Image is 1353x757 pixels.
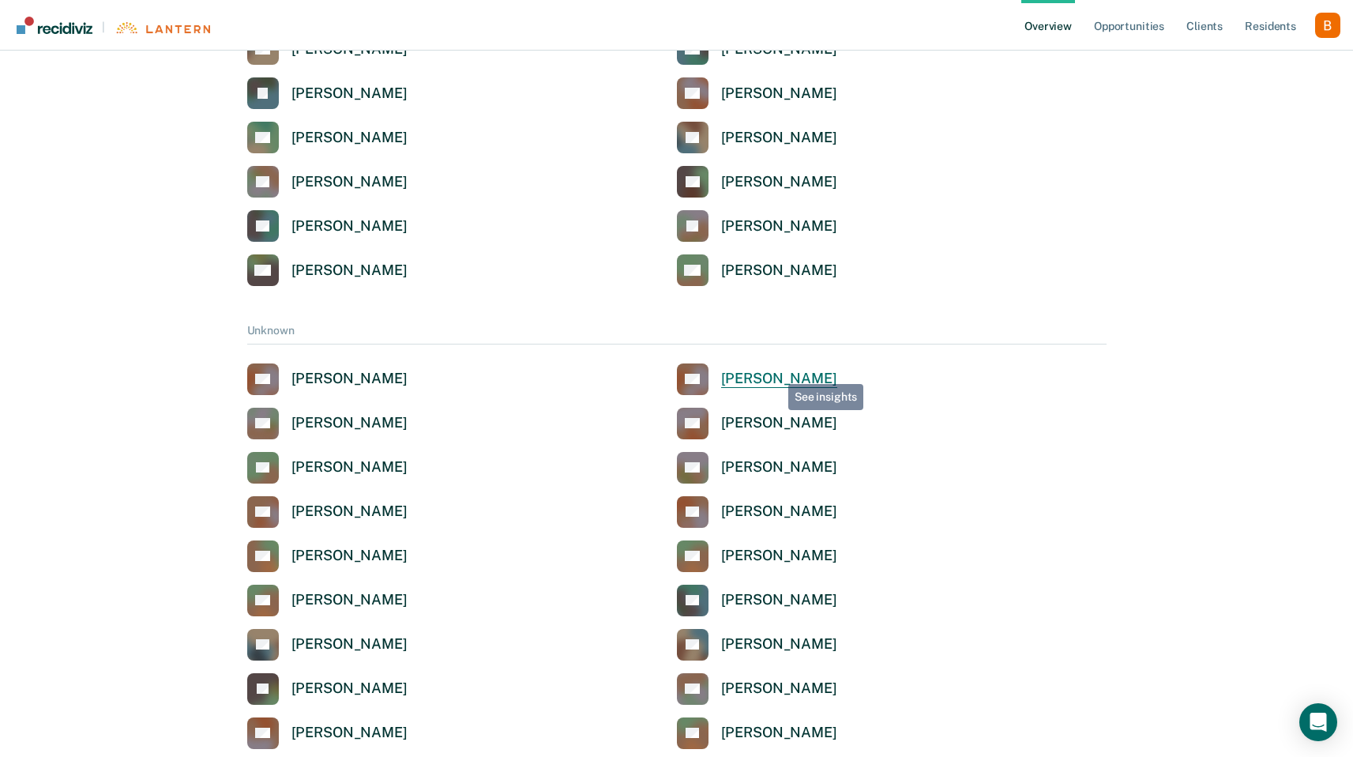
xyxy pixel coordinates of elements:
[247,122,408,153] a: [PERSON_NAME]
[677,210,837,242] a: [PERSON_NAME]
[677,363,837,395] a: [PERSON_NAME]
[721,503,837,521] div: [PERSON_NAME]
[721,635,837,653] div: [PERSON_NAME]
[677,452,837,484] a: [PERSON_NAME]
[721,217,837,235] div: [PERSON_NAME]
[291,85,408,103] div: [PERSON_NAME]
[677,77,837,109] a: [PERSON_NAME]
[291,503,408,521] div: [PERSON_NAME]
[291,547,408,565] div: [PERSON_NAME]
[721,262,837,280] div: [PERSON_NAME]
[291,370,408,388] div: [PERSON_NAME]
[677,629,837,661] a: [PERSON_NAME]
[721,414,837,432] div: [PERSON_NAME]
[677,673,837,705] a: [PERSON_NAME]
[721,85,837,103] div: [PERSON_NAME]
[291,591,408,609] div: [PERSON_NAME]
[291,173,408,191] div: [PERSON_NAME]
[291,724,408,742] div: [PERSON_NAME]
[247,77,408,109] a: [PERSON_NAME]
[721,547,837,565] div: [PERSON_NAME]
[247,363,408,395] a: [PERSON_NAME]
[17,17,92,34] img: Recidiviz
[677,540,837,572] a: [PERSON_NAME]
[677,254,837,286] a: [PERSON_NAME]
[677,408,837,439] a: [PERSON_NAME]
[247,629,408,661] a: [PERSON_NAME]
[247,166,408,198] a: [PERSON_NAME]
[291,262,408,280] div: [PERSON_NAME]
[291,414,408,432] div: [PERSON_NAME]
[247,408,408,439] a: [PERSON_NAME]
[1299,703,1337,741] div: Open Intercom Messenger
[677,122,837,153] a: [PERSON_NAME]
[247,540,408,572] a: [PERSON_NAME]
[291,635,408,653] div: [PERSON_NAME]
[291,458,408,476] div: [PERSON_NAME]
[677,496,837,528] a: [PERSON_NAME]
[721,458,837,476] div: [PERSON_NAME]
[721,724,837,742] div: [PERSON_NAME]
[247,496,408,528] a: [PERSON_NAME]
[247,452,408,484] a: [PERSON_NAME]
[115,22,210,34] img: Lantern
[721,129,837,147] div: [PERSON_NAME]
[92,21,115,34] span: |
[721,591,837,609] div: [PERSON_NAME]
[1315,13,1340,38] button: Profile dropdown button
[721,370,837,388] div: [PERSON_NAME]
[291,680,408,698] div: [PERSON_NAME]
[247,254,408,286] a: [PERSON_NAME]
[677,717,837,749] a: [PERSON_NAME]
[247,324,1107,345] div: Unknown
[291,217,408,235] div: [PERSON_NAME]
[247,717,408,749] a: [PERSON_NAME]
[291,129,408,147] div: [PERSON_NAME]
[677,166,837,198] a: [PERSON_NAME]
[721,173,837,191] div: [PERSON_NAME]
[247,673,408,705] a: [PERSON_NAME]
[677,585,837,616] a: [PERSON_NAME]
[247,585,408,616] a: [PERSON_NAME]
[721,680,837,698] div: [PERSON_NAME]
[247,210,408,242] a: [PERSON_NAME]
